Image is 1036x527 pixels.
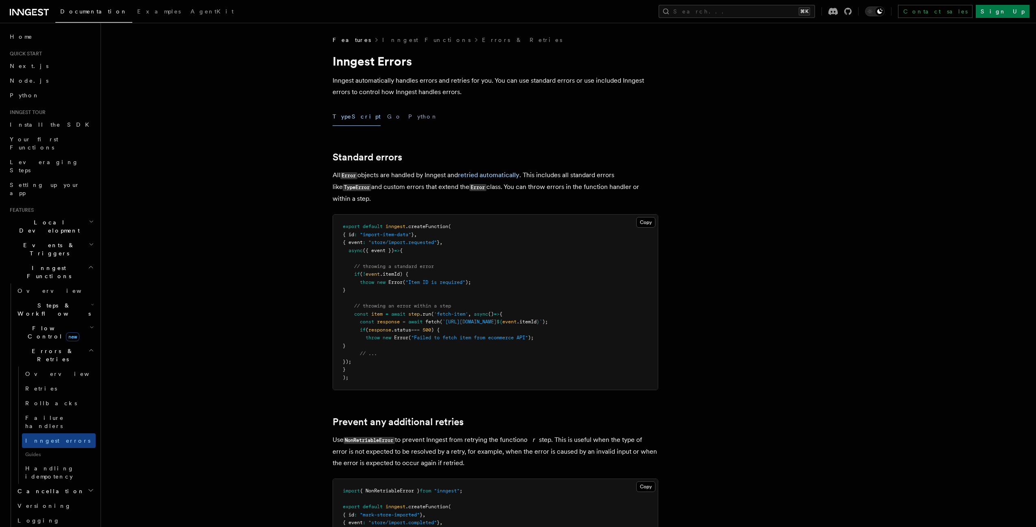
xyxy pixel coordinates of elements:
span: new [66,332,79,341]
span: Logging [18,517,60,524]
span: 'fetch-item' [434,311,468,317]
em: or [524,436,539,444]
span: Events & Triggers [7,241,89,257]
span: { id [343,232,354,237]
span: ); [465,279,471,285]
span: if [360,327,366,333]
span: Cancellation [14,487,85,495]
span: if [354,271,360,277]
span: export [343,504,360,509]
span: : [363,239,366,245]
span: .createFunction [405,504,448,509]
span: default [363,504,383,509]
span: Inngest Functions [7,264,88,280]
a: Retries [22,381,96,396]
span: Guides [22,448,96,461]
span: await [391,311,405,317]
span: event [502,319,517,325]
span: `[URL][DOMAIN_NAME] [442,319,497,325]
span: new [383,335,391,340]
span: = [403,319,405,325]
a: Sign Up [976,5,1029,18]
a: Install the SDK [7,117,96,132]
span: ( [431,311,434,317]
a: Node.js [7,73,96,88]
span: "mark-store-imported" [360,512,420,518]
span: { event [343,520,363,525]
kbd: ⌘K [799,7,810,15]
a: AgentKit [186,2,239,22]
a: Contact sales [898,5,972,18]
span: , [440,520,442,525]
code: NonRetriableError [344,437,395,444]
a: Documentation [55,2,132,23]
span: === [411,327,420,333]
span: .itemId) { [380,271,408,277]
p: All objects are handled by Inngest and . This includes all standard errors like and custom errors... [333,169,658,204]
span: "Failed to fetch item from ecommerce API" [411,335,528,340]
span: Errors & Retries [14,347,88,363]
span: export [343,224,360,229]
span: => [394,248,400,253]
span: { [499,311,502,317]
a: Python [7,88,96,103]
span: step [408,311,420,317]
span: response [368,327,391,333]
span: ( [360,271,363,277]
span: , [423,512,425,518]
span: ! [363,271,366,277]
span: 500 [423,327,431,333]
span: Local Development [7,218,89,235]
span: Retries [25,385,57,392]
a: Examples [132,2,186,22]
a: Rollbacks [22,396,96,411]
a: Standard errors [333,152,402,163]
span: throw [366,335,380,340]
span: Handling idempotency [25,465,74,480]
span: = [385,311,388,317]
span: inngest [385,504,405,509]
span: throw [360,279,374,285]
a: Versioning [14,498,96,513]
span: Setting up your app [10,182,80,196]
a: Prevent any additional retries [333,416,464,428]
span: ); [528,335,534,340]
span: ); [343,375,348,380]
span: } [437,520,440,525]
a: Next.js [7,59,96,73]
span: // ... [360,351,377,356]
button: Search...⌘K [659,5,815,18]
span: Overview [18,288,101,294]
span: ${ [497,319,502,325]
span: Your first Functions [10,136,58,151]
span: ( [408,335,411,340]
p: Inngest automatically handles errors and retries for you. You can use standard errors or use incl... [333,75,658,98]
span: default [363,224,383,229]
span: Home [10,33,33,41]
span: Features [7,207,34,213]
span: ); [542,319,548,325]
span: ( [366,327,368,333]
a: Handling idempotency [22,461,96,484]
span: : [354,232,357,237]
span: async [348,248,363,253]
span: } [437,239,440,245]
span: "inngest" [434,488,460,494]
span: } [411,232,414,237]
span: { id [343,512,354,518]
span: } [537,319,539,325]
button: Copy [636,217,655,228]
span: response [377,319,400,325]
span: Features [333,36,371,44]
span: Node.js [10,77,48,84]
span: "import-item-data" [360,232,411,237]
span: .run [420,311,431,317]
button: Copy [636,481,655,492]
span: Overview [25,371,109,377]
span: "Item ID is required" [405,279,465,285]
a: Overview [22,367,96,381]
button: Local Development [7,215,96,238]
span: .createFunction [405,224,448,229]
span: } [343,367,346,372]
span: Inngest errors [25,437,90,444]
